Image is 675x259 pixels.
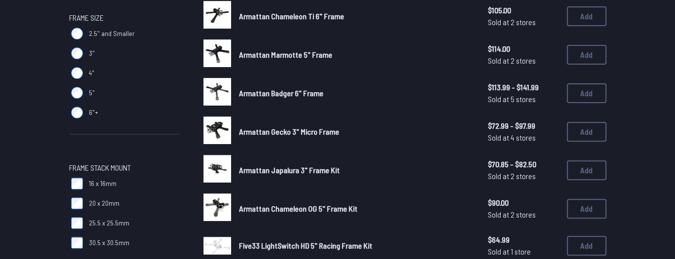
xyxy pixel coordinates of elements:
[89,238,129,248] span: 30.5 x 30.5mm
[71,67,83,79] input: 4"
[89,198,119,208] span: 20 x 20mm
[239,10,472,22] a: Armattan Chameleon Ti 6" Frame
[239,11,344,21] span: Armattan Chameleon Ti 6" Frame
[239,87,472,99] a: Armattan Badger 6" Frame
[488,81,559,93] span: $113.99 - $141.99
[567,122,606,142] button: Add
[203,78,231,109] a: image
[203,1,231,29] img: image
[203,193,231,224] a: image
[488,234,559,246] span: $64.99
[89,29,135,38] span: 2.5" and Smaller
[567,6,606,26] button: Add
[203,39,231,67] img: image
[239,165,340,175] span: Armattan Japalura 3" Frame Kit
[567,199,606,219] button: Add
[488,158,559,170] span: $70.85 - $82.50
[71,107,83,118] input: 6"+
[567,160,606,180] button: Add
[89,179,117,188] span: 16 x 16mm
[488,120,559,132] span: $72.99 - $97.99
[203,1,231,32] a: image
[203,39,231,70] a: image
[203,155,231,183] img: image
[203,116,231,147] a: image
[488,246,559,258] span: Sold at 1 store
[69,162,131,174] span: Frame Stack Mount
[71,28,83,39] input: 2.5" and Smaller
[567,45,606,65] button: Add
[71,197,83,209] input: 20 x 20mm
[239,203,472,215] a: Armattan Chameleon OG 5" Frame Kit
[488,209,559,221] span: Sold at 2 stores
[239,164,472,176] a: Armattan Japalura 3" Frame Kit
[488,43,559,55] span: $114.00
[239,126,472,138] a: Armattan Gecko 3" Micro Frame
[203,193,231,221] img: image
[239,88,323,98] span: Armattan Badger 6" Frame
[488,55,559,67] span: Sold at 2 stores
[203,237,231,255] img: image
[488,16,559,28] span: Sold at 2 stores
[203,78,231,106] img: image
[239,240,472,252] a: Five33 LightSwitch HD 5" Racing Frame Kit
[71,217,83,229] input: 25.5 x 25.5mm
[239,127,339,136] span: Armattan Gecko 3" Micro Frame
[488,197,559,209] span: $90.00
[488,4,559,16] span: $105.00
[567,83,606,103] button: Add
[567,236,606,256] button: Add
[71,87,83,99] input: 5"
[69,12,104,24] span: Frame Size
[89,88,95,98] span: 5"
[488,132,559,144] span: Sold at 4 stores
[71,178,83,189] input: 16 x 16mm
[89,48,95,58] span: 3"
[203,155,231,185] a: image
[203,116,231,144] img: image
[239,241,372,250] span: Five33 LightSwitch HD 5" Racing Frame Kit
[71,47,83,59] input: 3"
[488,170,559,182] span: Sold at 2 stores
[89,218,129,228] span: 25.5 x 25.5mm
[239,204,357,213] span: Armattan Chameleon OG 5" Frame Kit
[89,68,94,78] span: 4"
[89,108,98,117] span: 6"+
[488,93,559,105] span: Sold at 5 stores
[239,49,472,61] a: Armattan Marmotte 5" Frame
[239,50,332,59] span: Armattan Marmotte 5" Frame
[71,237,83,249] input: 30.5 x 30.5mm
